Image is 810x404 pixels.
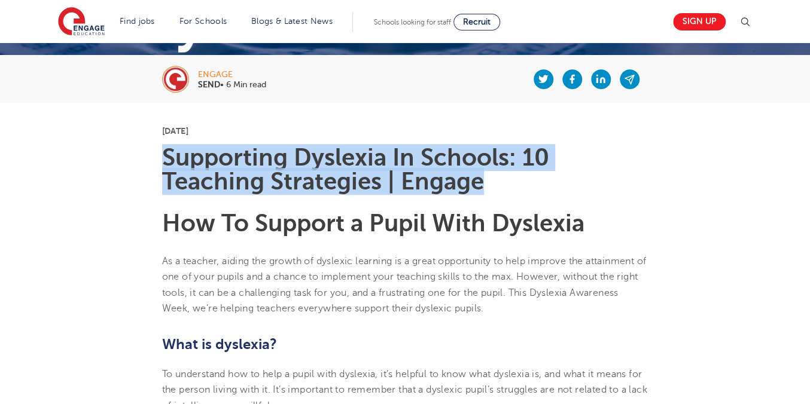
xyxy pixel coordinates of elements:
a: For Schools [179,17,227,26]
h1: Supporting Dyslexia In Schools: 10 Teaching Strategies | Engage [162,146,648,194]
div: engage [198,71,266,79]
span: Recruit [463,17,491,26]
span: Schools looking for staff [374,18,451,26]
img: Engage Education [58,7,105,37]
b: SEND [198,80,220,89]
p: • 6 Min read [198,81,266,89]
b: How To Support a Pupil With Dyslexia [162,210,584,237]
b: What is dyslexia? [162,336,277,353]
a: Find jobs [120,17,155,26]
span: As a teacher, aiding the growth of dyslexic learning is a great opportunity to help improve the a... [162,256,647,314]
p: [DATE] [162,127,648,135]
a: Sign up [673,13,726,30]
a: Recruit [453,14,500,30]
a: Blogs & Latest News [251,17,333,26]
